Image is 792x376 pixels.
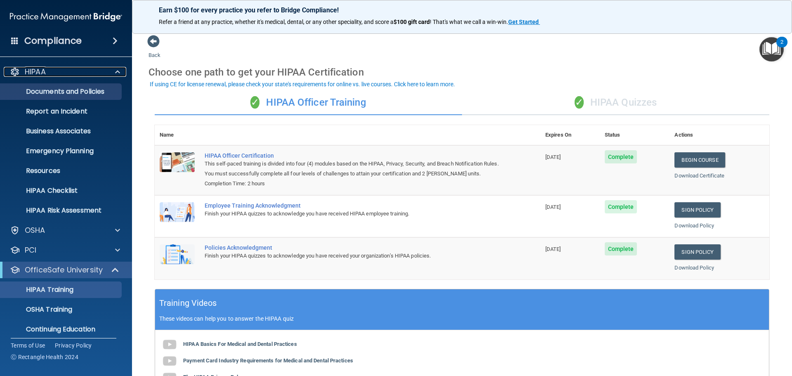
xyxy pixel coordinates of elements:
[10,265,120,275] a: OfficeSafe University
[674,265,714,271] a: Download Policy
[780,42,783,53] div: 2
[5,325,118,333] p: Continuing Education
[25,67,46,77] p: HIPAA
[148,60,775,84] div: Choose one path to get your HIPAA Certification
[148,80,456,88] button: If using CE for license renewal, please check your state's requirements for online vs. live cours...
[205,159,499,179] div: This self-paced training is divided into four (4) modules based on the HIPAA, Privacy, Security, ...
[5,107,118,116] p: Report an Incident
[5,167,118,175] p: Resources
[394,19,430,25] strong: $100 gift card
[545,204,561,210] span: [DATE]
[575,96,584,109] span: ✓
[183,341,297,347] b: HIPAA Basics For Medical and Dental Practices
[10,9,122,25] img: PMB logo
[5,286,73,294] p: HIPAA Training
[25,265,103,275] p: OfficeSafe University
[11,353,78,361] span: Ⓒ Rectangle Health 2024
[462,90,769,115] div: HIPAA Quizzes
[10,67,120,77] a: HIPAA
[674,173,724,179] a: Download Certificate
[148,42,160,58] a: Back
[159,315,765,322] p: These videos can help you to answer the HIPAA quiz
[605,200,637,213] span: Complete
[159,19,394,25] span: Refer a friend at any practice, whether it's medical, dental, or any other speciality, and score a
[5,206,118,215] p: HIPAA Risk Assessment
[5,187,118,195] p: HIPAA Checklist
[545,246,561,252] span: [DATE]
[508,19,539,25] strong: Get Started
[605,242,637,255] span: Complete
[11,341,45,350] a: Terms of Use
[5,305,72,314] p: OSHA Training
[161,336,178,353] img: gray_youtube_icon.38fcd6cc.png
[600,125,670,145] th: Status
[540,125,600,145] th: Expires On
[430,19,508,25] span: ! That's what we call a win-win.
[155,90,462,115] div: HIPAA Officer Training
[5,147,118,155] p: Emergency Planning
[674,244,720,260] a: Sign Policy
[605,150,637,163] span: Complete
[545,154,561,160] span: [DATE]
[159,296,217,310] h5: Training Videos
[674,222,714,229] a: Download Policy
[250,96,259,109] span: ✓
[150,81,455,87] div: If using CE for license renewal, please check your state's requirements for online vs. live cours...
[669,125,769,145] th: Actions
[674,202,720,218] a: Sign Policy
[205,251,499,261] div: Finish your HIPAA quizzes to acknowledge you have received your organization’s HIPAA policies.
[205,244,499,251] div: Policies Acknowledgment
[155,125,200,145] th: Name
[5,87,118,96] p: Documents and Policies
[25,245,36,255] p: PCI
[24,35,82,47] h4: Compliance
[205,152,499,159] a: HIPAA Officer Certification
[5,127,118,135] p: Business Associates
[674,152,725,168] a: Begin Course
[205,179,499,189] div: Completion Time: 2 hours
[159,6,765,14] p: Earn $100 for every practice you refer to Bridge Compliance!
[25,225,45,235] p: OSHA
[10,245,120,255] a: PCI
[10,225,120,235] a: OSHA
[205,209,499,219] div: Finish your HIPAA quizzes to acknowledge you have received HIPAA employee training.
[508,19,540,25] a: Get Started
[55,341,92,350] a: Privacy Policy
[759,37,784,61] button: Open Resource Center, 2 new notifications
[205,202,499,209] div: Employee Training Acknowledgment
[161,353,178,369] img: gray_youtube_icon.38fcd6cc.png
[183,357,353,364] b: Payment Card Industry Requirements for Medical and Dental Practices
